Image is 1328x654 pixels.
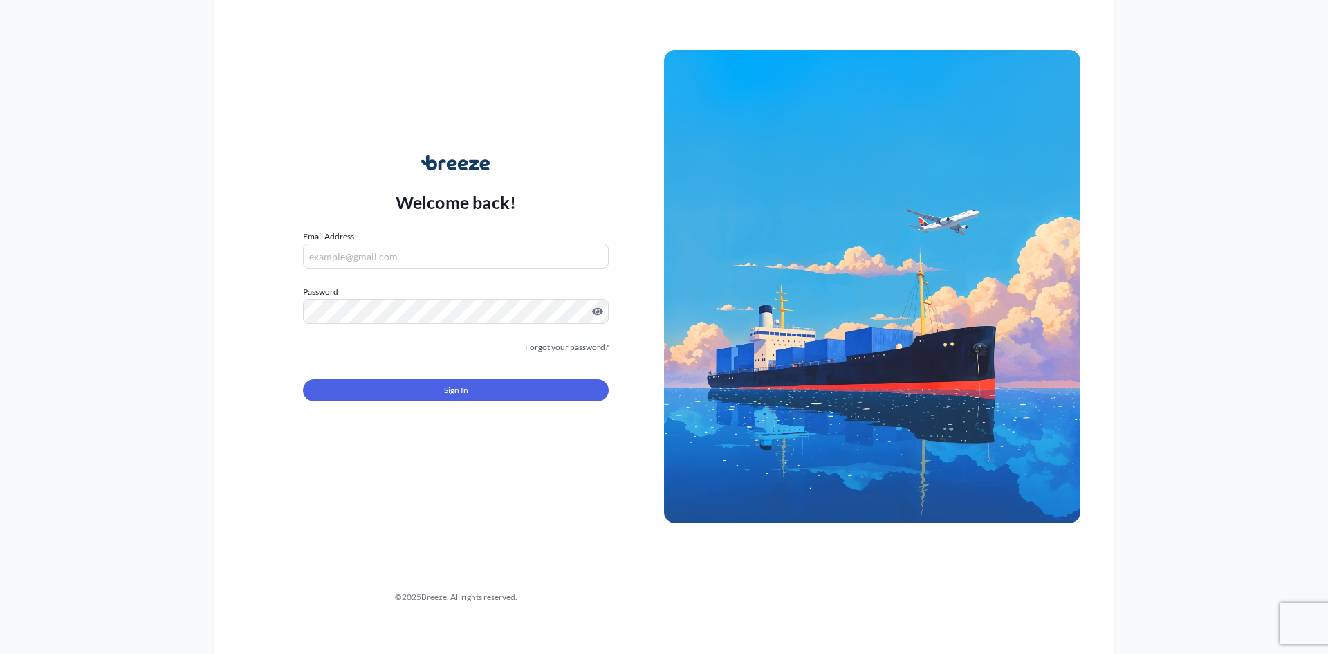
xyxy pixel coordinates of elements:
[248,590,664,604] div: © 2025 Breeze. All rights reserved.
[303,230,354,244] label: Email Address
[444,383,468,397] span: Sign In
[303,379,609,401] button: Sign In
[664,50,1080,523] img: Ship illustration
[303,244,609,269] input: example@gmail.com
[396,191,517,213] p: Welcome back!
[592,306,603,317] button: Show password
[303,285,609,299] label: Password
[525,340,609,354] a: Forgot your password?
